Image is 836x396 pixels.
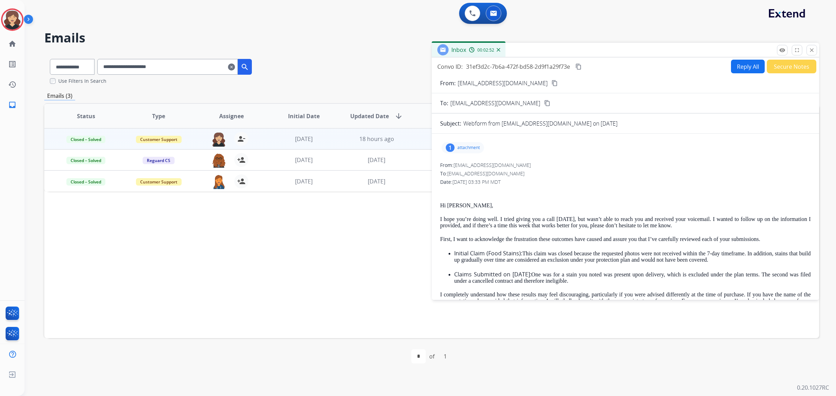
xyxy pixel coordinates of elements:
img: agent-avatar [212,132,226,147]
mat-icon: fullscreen [794,47,800,53]
span: [DATE] 03:33 PM MDT [452,179,501,185]
span: Type [152,112,165,120]
div: 1 [438,349,452,363]
button: Secure Notes [767,60,816,73]
span: [DATE] [368,177,385,185]
mat-icon: content_copy [544,100,550,106]
mat-icon: person_remove [237,135,246,143]
span: Assignee [219,112,244,120]
p: To: [440,99,448,107]
mat-icon: content_copy [575,63,582,70]
p: [EMAIL_ADDRESS][DOMAIN_NAME] [458,79,548,87]
div: Date: [440,179,811,186]
span: Reguard CS [143,157,175,164]
mat-icon: home [8,40,17,48]
span: [EMAIL_ADDRESS][DOMAIN_NAME] [453,162,531,168]
mat-icon: search [241,63,249,71]
p: I hope you’re doing well. I tried giving you a call [DATE], but wasn’t able to reach you and rece... [440,216,811,229]
p: This claim was closed because the requested photos were not received within the 7-day timeframe. ... [454,250,811,263]
span: Closed – Solved [66,136,105,143]
mat-icon: inbox [8,101,17,109]
mat-icon: clear [228,63,235,71]
img: agent-avatar [212,153,226,168]
p: Emails (3) [44,92,75,100]
p: 0.20.1027RC [797,383,829,392]
mat-icon: history [8,80,17,89]
span: 00:02:52 [477,47,494,53]
p: Webform from [EMAIL_ADDRESS][DOMAIN_NAME] on [DATE] [463,119,618,128]
h2: Emails [44,31,819,45]
div: 1 [446,143,455,152]
p: Convo ID: [437,62,463,71]
span: [EMAIL_ADDRESS][DOMAIN_NAME] [447,170,524,177]
mat-icon: close [809,47,815,53]
span: 18 hours ago [359,135,394,143]
img: agent-avatar [212,174,226,189]
span: Status [77,112,95,120]
span: Customer Support [136,136,182,143]
span: [DATE] [368,156,385,164]
span: Initial Date [288,112,320,120]
label: Use Filters In Search [58,78,106,85]
mat-icon: remove_red_eye [779,47,785,53]
span: Closed – Solved [66,157,105,164]
p: First, I want to acknowledge the frustration these outcomes have caused and assure you that I’ve ... [440,236,811,242]
mat-icon: content_copy [551,80,558,86]
mat-icon: arrow_downward [394,112,403,120]
strong: Initial Claim (Food Stains): [454,249,522,257]
span: Closed – Solved [66,178,105,186]
div: From: [440,162,811,169]
strong: Claims Submitted on [DATE]: [454,270,531,278]
div: To: [440,170,811,177]
img: avatar [2,10,22,29]
span: [DATE] [295,135,313,143]
p: I completely understand how these results may feel discouraging, particularly if you were advised... [440,291,811,311]
span: [DATE] [295,177,313,185]
span: 31ef3d2c-7b6a-472f-bd58-2d9f1a29f73e [466,63,570,71]
p: From: [440,79,456,87]
p: Hi [PERSON_NAME], [440,202,811,209]
span: Inbox [451,46,466,54]
mat-icon: person_add [237,156,246,164]
span: Updated Date [350,112,389,120]
p: attachment [457,145,480,150]
span: [EMAIL_ADDRESS][DOMAIN_NAME] [450,99,540,107]
div: of [429,352,435,361]
p: Subject: [440,119,461,128]
mat-icon: person_add [237,177,246,186]
span: Customer Support [136,178,182,186]
button: Reply All [731,60,765,73]
mat-icon: list_alt [8,60,17,68]
span: [DATE] [295,156,313,164]
p: One was for a stain you noted was present upon delivery, which is excluded under the plan terms. ... [454,271,811,284]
